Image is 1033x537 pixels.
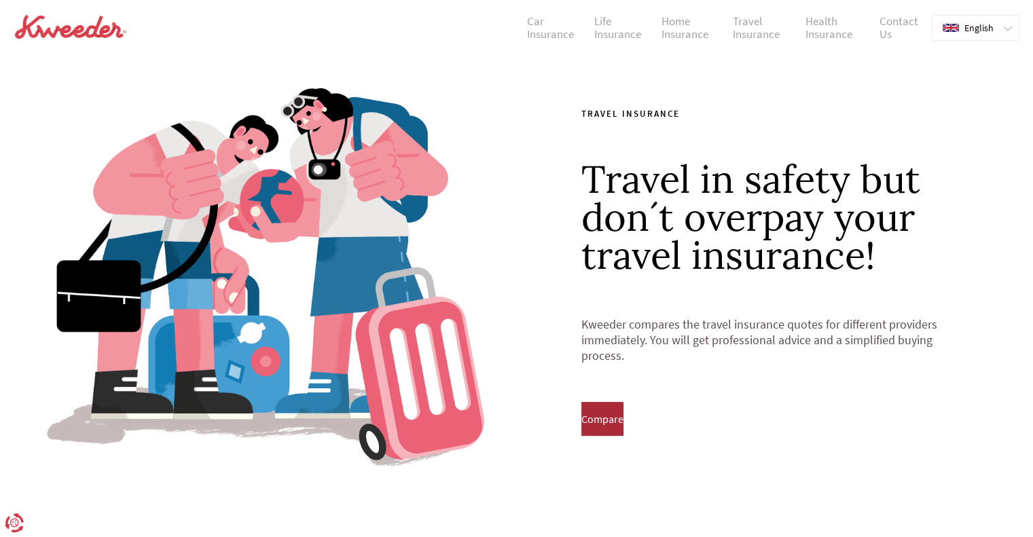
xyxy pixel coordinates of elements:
a: Car Insurance [517,15,584,41]
p: Travel Insurance [581,107,968,122]
img: logo [14,14,128,41]
a: Life Insurance [584,15,651,41]
a: Home Insurance [651,15,723,41]
a: Compare [581,416,623,425]
span: English [964,22,994,33]
h1: Travel in safety but don´t overpay your travel insurance! [581,147,968,274]
h2: Kweeder compares the travel insurance quotes for different providers immediately. You will get pr... [581,300,968,402]
a: Health Insurance [795,15,869,41]
a: logo [14,14,128,43]
span: Compare [581,413,623,425]
a: Travel Insurance [723,15,795,41]
a: Contact Us [869,15,928,41]
button: Compare [581,402,623,436]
